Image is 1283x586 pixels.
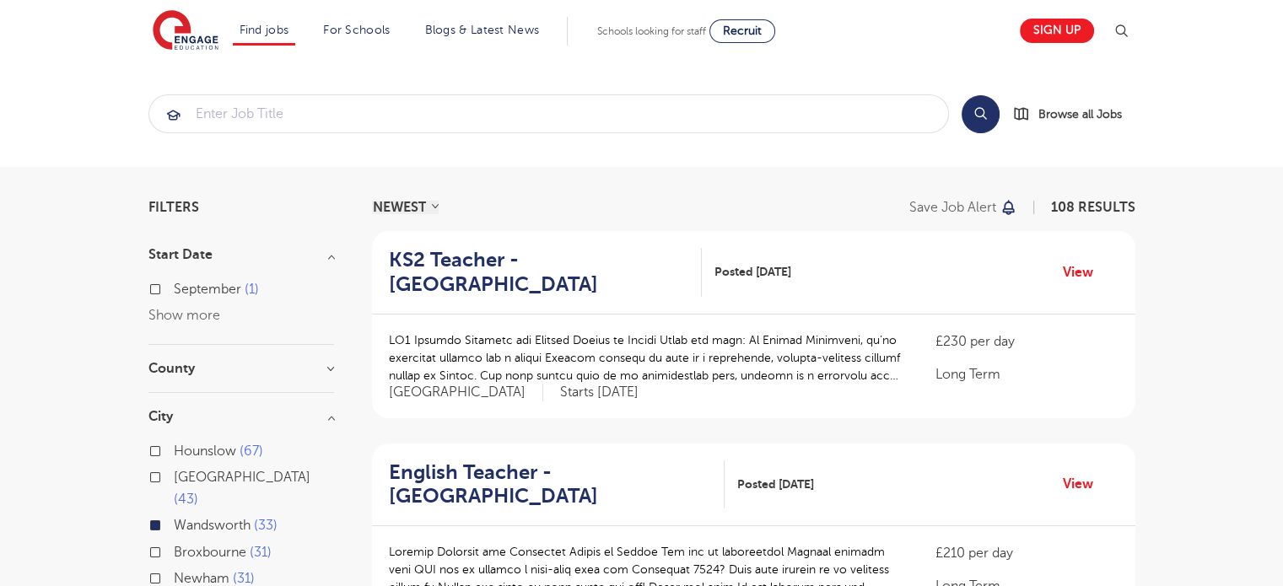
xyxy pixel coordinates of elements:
[909,201,1018,214] button: Save job alert
[174,518,185,529] input: Wandsworth 33
[909,201,996,214] p: Save job alert
[389,248,688,297] h2: KS2 Teacher - [GEOGRAPHIC_DATA]
[962,95,1000,133] button: Search
[148,201,199,214] span: Filters
[148,308,220,323] button: Show more
[148,410,334,423] h3: City
[737,476,814,493] span: Posted [DATE]
[250,545,272,560] span: 31
[709,19,775,43] a: Recruit
[323,24,390,36] a: For Schools
[174,282,241,297] span: September
[389,384,543,401] span: [GEOGRAPHIC_DATA]
[174,444,236,459] span: Hounslow
[148,362,334,375] h3: County
[597,25,706,37] span: Schools looking for staff
[149,95,948,132] input: Submit
[1051,200,1135,215] span: 108 RESULTS
[714,263,791,281] span: Posted [DATE]
[174,545,185,556] input: Broxbourne 31
[389,248,702,297] a: KS2 Teacher - [GEOGRAPHIC_DATA]
[174,492,198,507] span: 43
[174,444,185,454] input: Hounslow 67
[389,460,711,509] h2: English Teacher - [GEOGRAPHIC_DATA]
[174,470,310,485] span: [GEOGRAPHIC_DATA]
[240,444,263,459] span: 67
[148,248,334,261] h3: Start Date
[935,331,1118,352] p: £230 per day
[153,10,218,52] img: Engage Education
[935,364,1118,384] p: Long Term
[174,571,229,586] span: Newham
[174,571,185,582] input: Newham 31
[723,24,762,37] span: Recruit
[1063,473,1106,495] a: View
[1020,19,1094,43] a: Sign up
[425,24,540,36] a: Blogs & Latest News
[389,331,903,384] p: LO1 Ipsumdo Sitametc adi Elitsed Doeius te Incidi Utlab etd magn: Al Enimad Minimveni, qu’no exer...
[1038,105,1122,124] span: Browse all Jobs
[174,518,251,533] span: Wandsworth
[389,460,725,509] a: English Teacher - [GEOGRAPHIC_DATA]
[245,282,259,297] span: 1
[240,24,289,36] a: Find jobs
[1013,105,1135,124] a: Browse all Jobs
[233,571,255,586] span: 31
[174,282,185,293] input: September 1
[148,94,949,133] div: Submit
[254,518,278,533] span: 33
[1063,261,1106,283] a: View
[174,545,246,560] span: Broxbourne
[935,543,1118,563] p: £210 per day
[560,384,639,401] p: Starts [DATE]
[174,470,185,481] input: [GEOGRAPHIC_DATA] 43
